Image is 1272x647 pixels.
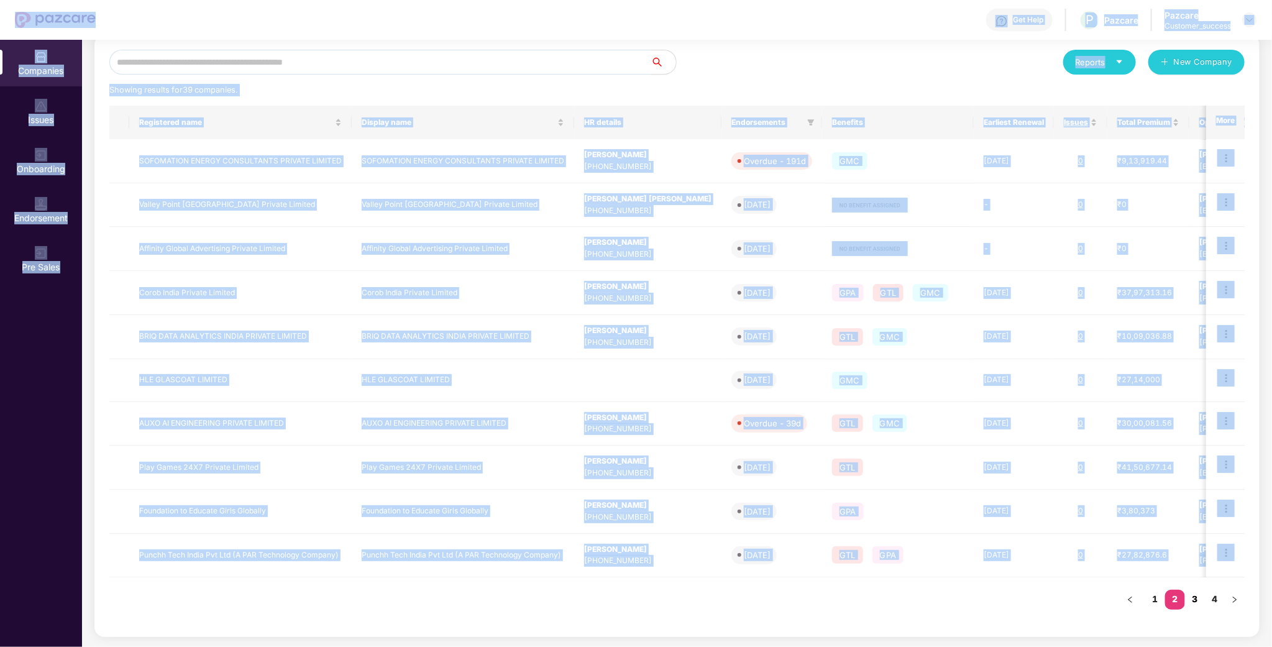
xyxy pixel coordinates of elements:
div: Customer_success [1164,21,1231,31]
span: Endorsements [731,117,802,127]
div: [PHONE_NUMBER] [584,161,711,173]
img: svg+xml;base64,PHN2ZyB3aWR0aD0iMjAiIGhlaWdodD0iMjAiIHZpZXdCb3g9IjAgMCAyMCAyMCIgZmlsbD0ibm9uZSIgeG... [35,149,47,162]
img: New Pazcare Logo [15,12,96,28]
div: [DATE] [744,330,771,342]
li: Previous Page [1120,590,1140,610]
div: Pazcare [1164,9,1231,21]
th: Total Premium [1107,106,1189,139]
td: [DATE] [974,534,1054,578]
li: Next Page [1225,590,1245,610]
td: - [974,183,1054,227]
span: GMC [913,284,948,301]
div: ₹37,97,313.16 [1117,287,1179,299]
div: ₹0 [1117,199,1179,211]
div: [PHONE_NUMBER] [584,249,711,260]
a: 2 [1165,590,1185,608]
div: [PERSON_NAME] [584,237,711,249]
td: Foundation to Educate Girls Globally [352,490,574,534]
td: BRIQ DATA ANALYTICS INDIA PRIVATE LIMITED [352,315,574,359]
td: Foundation to Educate Girls Globally [129,490,352,534]
img: svg+xml;base64,PHN2ZyB3aWR0aD0iMjAiIGhlaWdodD0iMjAiIHZpZXdCb3g9IjAgMCAyMCAyMCIgZmlsbD0ibm9uZSIgeG... [35,247,47,260]
img: svg+xml;base64,PHN2ZyBpZD0iRHJvcGRvd24tMzJ4MzIiIHhtbG5zPSJodHRwOi8vd3d3LnczLm9yZy8yMDAwL3N2ZyIgd2... [1245,15,1255,25]
span: GTL [832,459,863,476]
div: 0 [1064,243,1097,255]
div: [DATE] [744,461,771,474]
div: 0 [1064,199,1097,211]
div: [PERSON_NAME] [584,456,711,467]
img: icon [1217,237,1235,254]
img: icon [1217,281,1235,298]
th: More [1206,106,1245,139]
div: [DATE] [744,549,771,561]
div: 0 [1064,418,1097,429]
span: filter [807,119,815,126]
span: GPA [832,284,864,301]
td: Play Games 24X7 Private Limited [352,446,574,490]
span: GTL [832,328,863,346]
li: 1 [1145,590,1165,610]
div: [PERSON_NAME] [584,544,711,556]
span: GMC [872,328,908,346]
td: Affinity Global Advertising Private Limited [352,227,574,271]
div: ₹0 [1117,243,1179,255]
td: [DATE] [974,446,1054,490]
td: SOFOMATION ENERGY CONSULTANTS PRIVATE LIMITED [352,139,574,183]
th: Issues [1054,106,1107,139]
span: search [651,57,676,67]
div: 0 [1064,331,1097,342]
td: AUXO AI ENGINEERING PRIVATE LIMITED [129,402,352,446]
span: GMC [872,415,908,432]
div: [PHONE_NUMBER] [584,423,711,435]
div: ₹10,09,036.88 [1117,331,1179,342]
td: Corob India Private Limited [129,271,352,315]
a: 4 [1205,590,1225,608]
div: [PHONE_NUMBER] [584,337,711,349]
td: AUXO AI ENGINEERING PRIVATE LIMITED [352,402,574,446]
div: [PERSON_NAME] [584,500,711,512]
span: GTL [873,284,904,301]
div: ₹9,13,919.44 [1117,155,1179,167]
th: Registered name [129,106,352,139]
div: [PERSON_NAME] [584,325,711,337]
div: ₹27,82,876.6 [1117,549,1179,561]
th: Earliest Renewal [974,106,1054,139]
th: Benefits [822,106,974,139]
img: icon [1217,456,1235,473]
span: 39 companies. [183,85,237,94]
img: svg+xml;base64,PHN2ZyB3aWR0aD0iMTQuNSIgaGVpZ2h0PSIxNC41IiB2aWV3Qm94PSIwIDAgMTYgMTYiIGZpbGw9Im5vbm... [35,198,47,211]
td: [DATE] [974,359,1054,402]
img: svg+xml;base64,PHN2ZyB4bWxucz0iaHR0cDovL3d3dy53My5vcmcvMjAwMC9zdmciIHdpZHRoPSIxMjIiIGhlaWdodD0iMj... [832,198,908,213]
td: HLE GLASCOAT LIMITED [129,359,352,402]
td: [DATE] [974,139,1054,183]
div: [DATE] [744,505,771,518]
span: right [1231,596,1238,603]
div: 0 [1064,287,1097,299]
div: Overdue - 191d [744,155,806,167]
img: icon [1217,193,1235,211]
img: icon [1217,149,1235,167]
div: Pazcare [1104,14,1138,26]
div: Get Help [1013,15,1043,25]
td: - [974,227,1054,271]
div: 0 [1064,549,1097,561]
span: GMC [832,372,867,389]
span: filter [805,115,817,130]
button: right [1225,590,1245,610]
span: Display name [362,117,555,127]
span: left [1127,596,1134,603]
div: [PHONE_NUMBER] [584,467,711,479]
span: caret-down [1115,58,1123,66]
div: [DATE] [744,374,771,386]
div: 0 [1064,505,1097,517]
td: Affinity Global Advertising Private Limited [129,227,352,271]
span: GPA [832,503,864,520]
div: [DATE] [744,242,771,255]
div: 0 [1064,462,1097,474]
div: 0 [1064,374,1097,386]
img: icon [1217,544,1235,561]
div: [PERSON_NAME] [584,412,711,424]
div: Reports [1076,56,1123,68]
td: SOFOMATION ENERGY CONSULTANTS PRIVATE LIMITED [129,139,352,183]
img: icon [1217,325,1235,342]
div: [PHONE_NUMBER] [584,293,711,305]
